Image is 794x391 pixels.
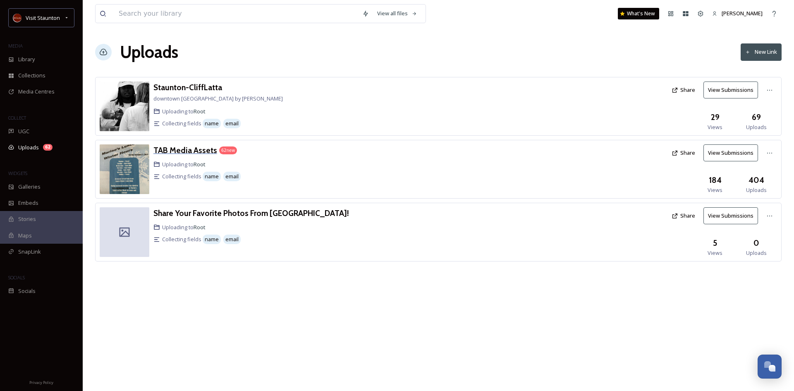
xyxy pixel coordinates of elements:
[708,249,722,257] span: Views
[18,183,41,191] span: Galleries
[13,14,22,22] img: images.png
[18,144,39,151] span: Uploads
[162,235,201,243] span: Collecting fields
[758,355,782,379] button: Open Chat
[219,146,237,154] div: 62 new
[8,274,25,281] span: SOCIALS
[746,123,767,131] span: Uploads
[18,215,36,223] span: Stories
[373,5,421,22] a: View all files
[703,82,758,98] button: View Submissions
[205,235,219,243] span: name
[162,161,206,168] span: Uploading to
[194,161,206,168] a: Root
[713,237,717,249] h3: 5
[703,207,762,224] a: View Submissions
[708,5,767,22] a: [PERSON_NAME]
[29,380,53,385] span: Privacy Policy
[153,82,222,92] h3: Staunton-CliffLatta
[153,95,283,102] span: downtown [GEOGRAPHIC_DATA] by [PERSON_NAME]
[746,249,767,257] span: Uploads
[18,88,55,96] span: Media Centres
[162,120,201,127] span: Collecting fields
[205,120,219,127] span: name
[741,43,782,60] button: New Link
[709,174,722,186] h3: 184
[18,127,29,135] span: UGC
[205,173,219,180] span: name
[18,232,32,240] span: Maps
[711,111,720,123] h3: 29
[749,174,764,186] h3: 404
[752,111,761,123] h3: 69
[225,235,239,243] span: email
[29,377,53,387] a: Privacy Policy
[746,186,767,194] span: Uploads
[618,8,659,19] a: What's New
[667,82,699,98] button: Share
[8,115,26,121] span: COLLECT
[120,40,178,65] a: Uploads
[100,82,149,131] img: 81b76dbe-42d4-479e-8481-93335315619f.jpg
[703,82,762,98] a: View Submissions
[708,123,722,131] span: Views
[18,55,35,63] span: Library
[703,207,758,224] button: View Submissions
[753,237,759,249] h3: 0
[194,108,206,115] a: Root
[18,199,38,207] span: Embeds
[722,10,763,17] span: [PERSON_NAME]
[708,186,722,194] span: Views
[18,287,36,295] span: Socials
[667,145,699,161] button: Share
[153,144,217,156] a: TAB Media Assets
[225,120,239,127] span: email
[194,223,206,231] a: Root
[162,108,206,115] span: Uploading to
[703,144,762,161] a: View Submissions
[153,208,349,218] h3: Share Your Favorite Photos From [GEOGRAPHIC_DATA]!
[703,144,758,161] button: View Submissions
[153,82,222,94] a: Staunton-CliffLatta
[162,173,201,180] span: Collecting fields
[26,14,60,22] span: Visit Staunton
[153,207,349,219] a: Share Your Favorite Photos From [GEOGRAPHIC_DATA]!
[162,223,206,231] span: Uploading to
[100,144,149,194] img: 6196fbd8-4e0d-41ed-8be6-20d0208750d0.jpg
[667,208,699,224] button: Share
[225,173,239,180] span: email
[115,5,358,23] input: Search your library
[43,144,53,151] div: 62
[8,170,27,176] span: WIDGETS
[18,72,45,79] span: Collections
[153,145,217,155] h3: TAB Media Assets
[8,43,23,49] span: MEDIA
[18,248,41,256] span: SnapLink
